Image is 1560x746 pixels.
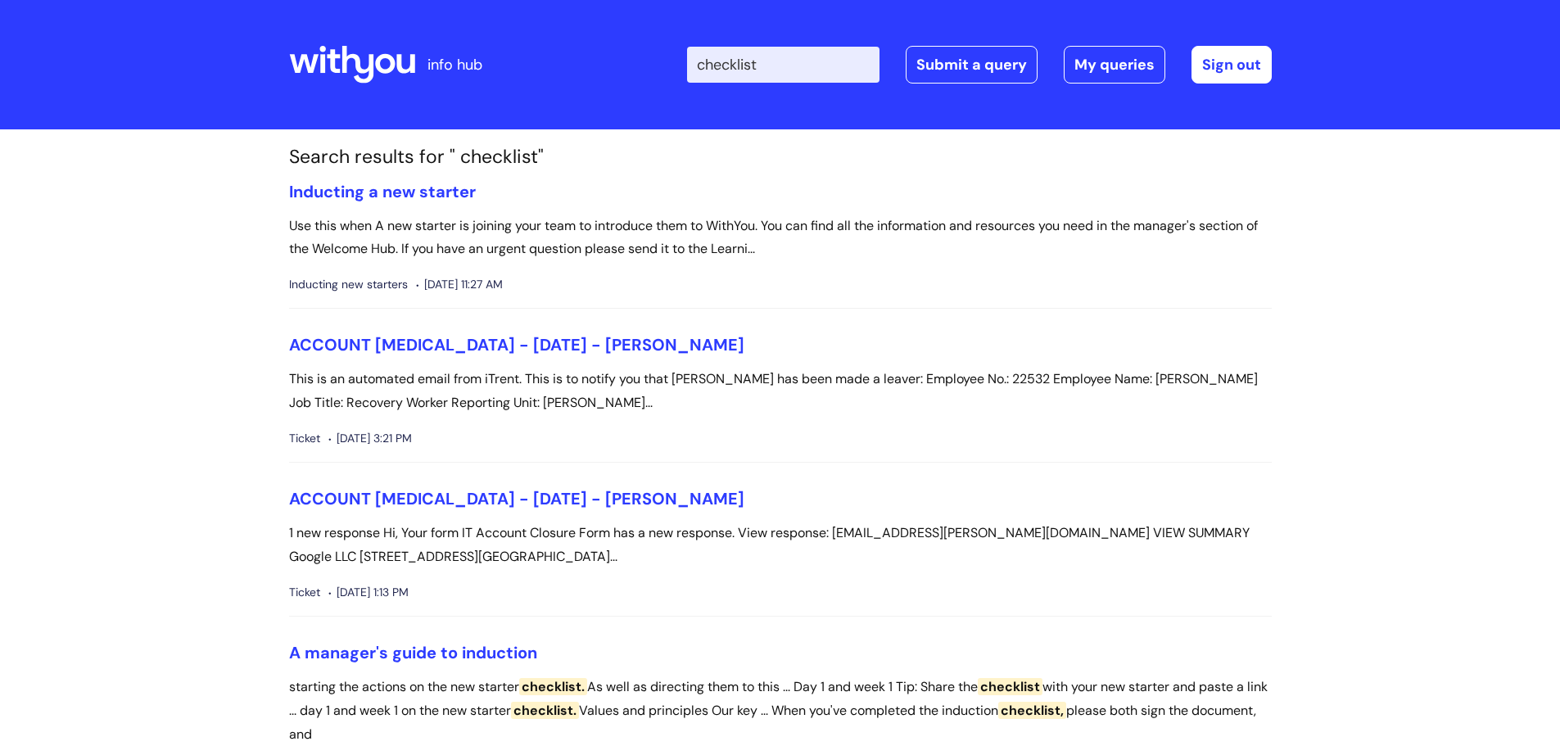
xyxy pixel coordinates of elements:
[289,274,408,295] span: Inducting new starters
[1064,46,1165,84] a: My queries
[289,181,476,202] a: Inducting a new starter
[511,702,579,719] span: checklist.
[289,582,320,603] span: Ticket
[289,146,1272,169] h1: Search results for " checklist"
[289,642,537,663] a: A manager's guide to induction
[906,46,1038,84] a: Submit a query
[1191,46,1272,84] a: Sign out
[519,678,587,695] span: checklist.
[289,334,744,355] a: ACCOUNT [MEDICAL_DATA] - [DATE] - [PERSON_NAME]
[416,274,503,295] span: [DATE] 11:27 AM
[687,46,1272,84] div: | -
[427,52,482,78] p: info hub
[289,676,1272,746] p: starting the actions on the new starter As well as directing them to this ... Day 1 and week 1 Ti...
[289,215,1272,262] p: Use this when A new starter is joining your team to introduce them to WithYou. You can find all t...
[978,678,1042,695] span: checklist
[289,428,320,449] span: Ticket
[328,582,409,603] span: [DATE] 1:13 PM
[328,428,412,449] span: [DATE] 3:21 PM
[998,702,1066,719] span: checklist,
[289,488,744,509] a: ACCOUNT [MEDICAL_DATA] - [DATE] - [PERSON_NAME]
[289,522,1272,569] p: 1 new response Hi, Your form IT Account Closure Form has a new response. View response: [EMAIL_AD...
[687,47,879,83] input: Search
[289,368,1272,415] p: This is an automated email from iTrent. This is to notify you that [PERSON_NAME] has been made a ...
